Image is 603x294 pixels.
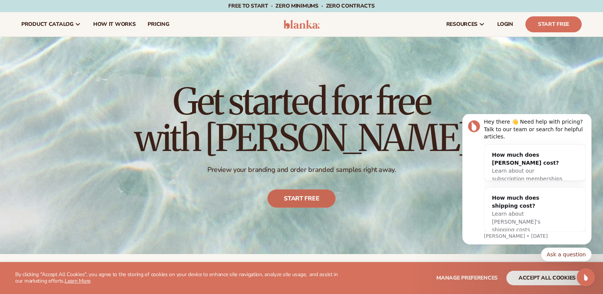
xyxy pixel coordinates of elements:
[21,21,73,27] span: product catalog
[41,54,111,68] span: Learn about our subscription memberships
[17,6,29,18] img: Profile image for Lee
[15,12,87,37] a: product catalog
[446,21,477,27] span: resources
[11,133,141,147] div: Quick reply options
[33,74,119,126] div: How much does shipping cost?Learn about [PERSON_NAME]'s shipping costs
[267,189,336,208] a: Start free
[451,114,603,266] iframe: Intercom notifications message
[65,277,91,284] a: Learn More
[87,12,142,37] a: How It Works
[506,271,588,285] button: accept all cookies
[436,271,498,285] button: Manage preferences
[134,165,469,174] p: Preview your branding and order branded samples right away.
[90,133,141,147] button: Quick reply: Ask a question
[525,16,582,32] a: Start Free
[228,2,374,10] span: Free to start · ZERO minimums · ZERO contracts
[33,4,135,27] div: Hey there 👋 Need help with pricing? Talk to our team or search for helpful articles.
[491,12,519,37] a: LOGIN
[440,12,491,37] a: resources
[15,272,339,284] p: By clicking "Accept All Cookies", you agree to the storing of cookies on your device to enhance s...
[33,119,135,126] p: Message from Lee, sent 2d ago
[41,97,89,119] span: Learn about [PERSON_NAME]'s shipping costs
[497,21,513,27] span: LOGIN
[134,83,469,156] h1: Get started for free with [PERSON_NAME]
[33,31,119,75] div: How much does [PERSON_NAME] cost?Learn about our subscription memberships
[93,21,136,27] span: How It Works
[148,21,169,27] span: pricing
[142,12,175,37] a: pricing
[577,268,595,286] iframe: Intercom live chat
[283,20,320,29] img: logo
[33,4,135,118] div: Message content
[41,37,112,53] div: How much does [PERSON_NAME] cost?
[41,80,112,96] div: How much does shipping cost?
[436,274,498,281] span: Manage preferences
